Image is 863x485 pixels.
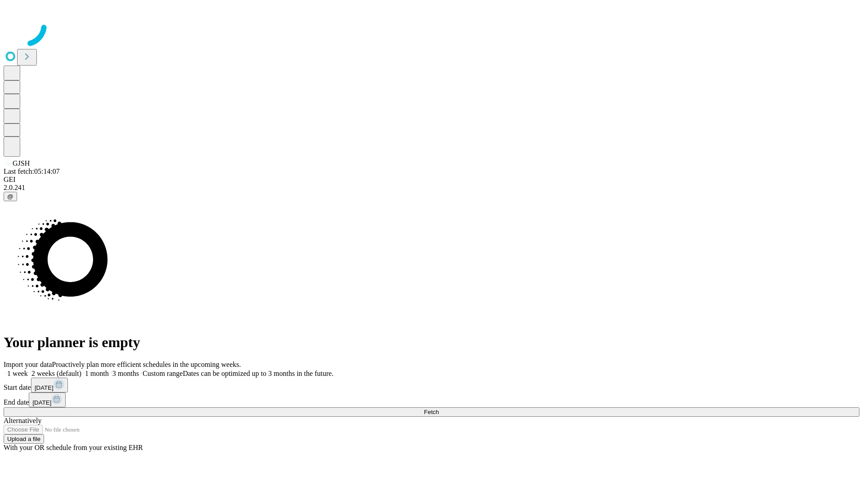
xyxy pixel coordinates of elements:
[4,168,60,175] span: Last fetch: 05:14:07
[4,361,52,368] span: Import your data
[52,361,241,368] span: Proactively plan more efficient schedules in the upcoming weeks.
[4,378,859,392] div: Start date
[35,384,53,391] span: [DATE]
[4,334,859,351] h1: Your planner is empty
[31,378,68,392] button: [DATE]
[13,159,30,167] span: GJSH
[4,444,143,451] span: With your OR schedule from your existing EHR
[112,370,139,377] span: 3 months
[7,370,28,377] span: 1 week
[142,370,182,377] span: Custom range
[4,192,17,201] button: @
[4,176,859,184] div: GEI
[4,392,859,407] div: End date
[31,370,81,377] span: 2 weeks (default)
[85,370,109,377] span: 1 month
[4,184,859,192] div: 2.0.241
[29,392,66,407] button: [DATE]
[424,409,439,415] span: Fetch
[32,399,51,406] span: [DATE]
[4,434,44,444] button: Upload a file
[4,407,859,417] button: Fetch
[7,193,13,200] span: @
[4,417,41,424] span: Alternatively
[183,370,334,377] span: Dates can be optimized up to 3 months in the future.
